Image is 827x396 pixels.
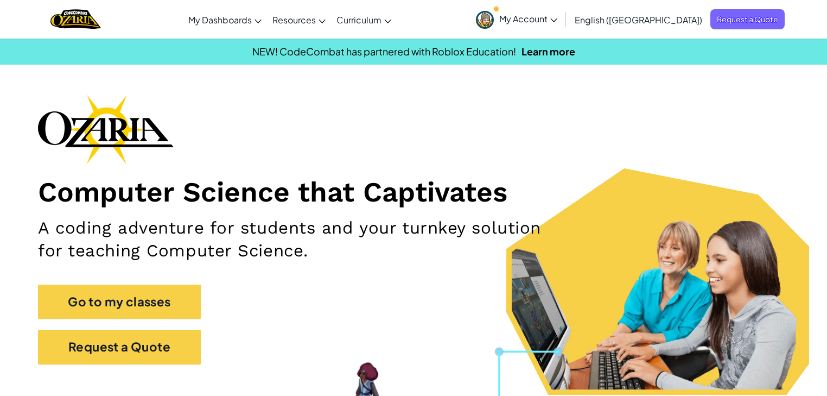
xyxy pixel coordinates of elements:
span: Resources [272,14,316,26]
a: Request a Quote [710,9,785,29]
img: Ozaria branding logo [38,95,174,164]
a: Go to my classes [38,285,201,319]
a: Learn more [521,45,575,58]
h1: Computer Science that Captivates [38,175,789,209]
span: NEW! CodeCombat has partnered with Roblox Education! [252,45,516,58]
a: My Dashboards [183,5,267,34]
span: Curriculum [336,14,381,26]
img: avatar [476,11,494,29]
h2: A coding adventure for students and your turnkey solution for teaching Computer Science. [38,217,541,263]
a: My Account [470,2,563,36]
a: Curriculum [331,5,397,34]
span: My Dashboards [188,14,252,26]
img: Home [50,8,101,30]
span: English ([GEOGRAPHIC_DATA]) [575,14,702,26]
a: Ozaria by CodeCombat logo [50,8,101,30]
a: English ([GEOGRAPHIC_DATA]) [569,5,708,34]
a: Resources [267,5,331,34]
a: Request a Quote [38,330,201,364]
span: My Account [499,13,557,24]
